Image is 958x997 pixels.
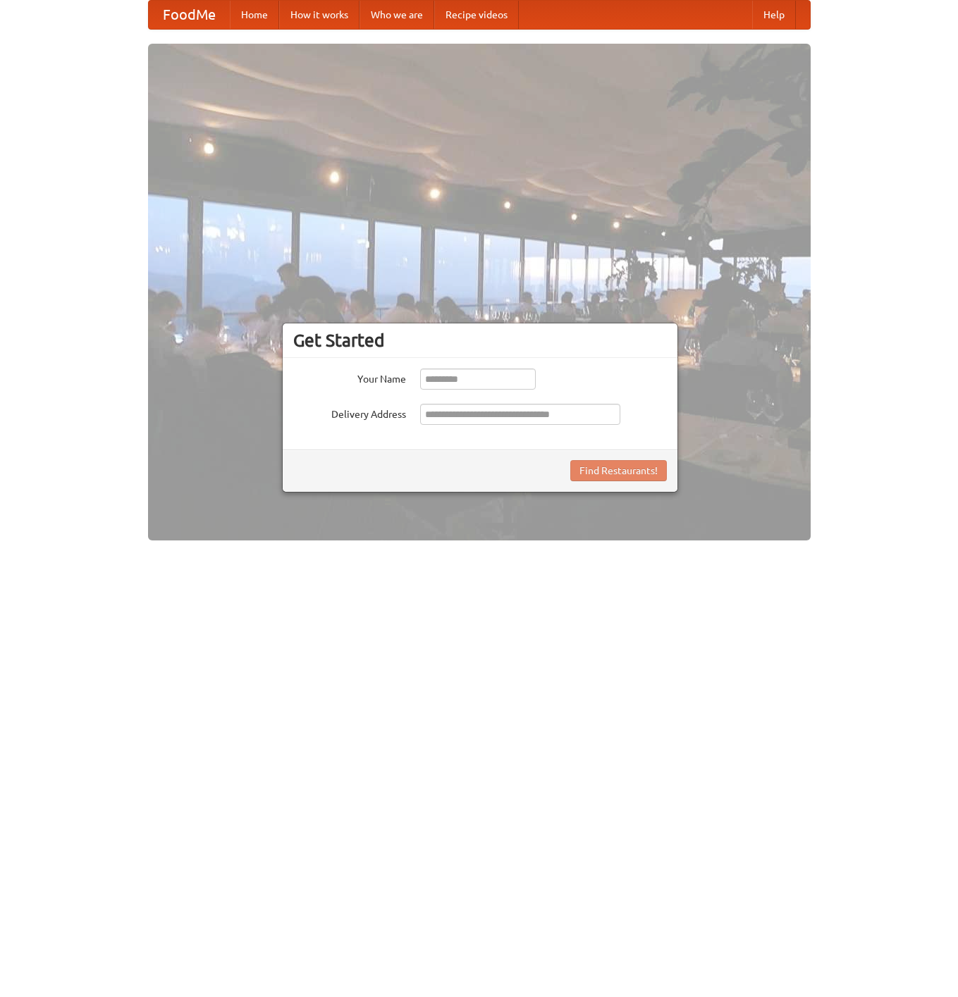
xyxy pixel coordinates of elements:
[279,1,360,29] a: How it works
[752,1,796,29] a: Help
[434,1,519,29] a: Recipe videos
[293,330,667,351] h3: Get Started
[230,1,279,29] a: Home
[293,369,406,386] label: Your Name
[149,1,230,29] a: FoodMe
[293,404,406,421] label: Delivery Address
[360,1,434,29] a: Who we are
[570,460,667,481] button: Find Restaurants!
